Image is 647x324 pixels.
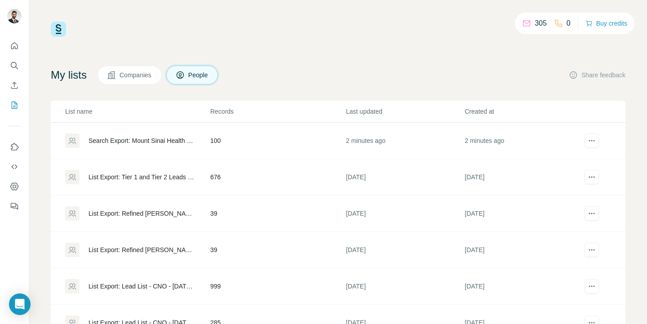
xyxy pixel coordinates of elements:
[188,71,209,80] span: People
[120,71,152,80] span: Companies
[585,17,627,30] button: Buy credits
[7,139,22,155] button: Use Surfe on LinkedIn
[464,123,583,159] td: 2 minutes ago
[464,195,583,232] td: [DATE]
[7,58,22,74] button: Search
[7,97,22,113] button: My lists
[7,77,22,93] button: Enrich CSV
[9,293,31,315] div: Open Intercom Messenger
[89,209,195,218] div: List Export: Refined [PERSON_NAME] Contacts - [DATE] 21:09
[465,107,582,116] p: Created at
[210,232,346,268] td: 39
[210,268,346,305] td: 999
[346,195,464,232] td: [DATE]
[346,107,464,116] p: Last updated
[585,133,599,148] button: actions
[464,268,583,305] td: [DATE]
[89,136,195,145] div: Search Export: Mount Sinai Health System, [GEOGRAPHIC_DATA], [US_STATE] Medicine, AdventHealth,… ...
[210,107,345,116] p: Records
[89,245,195,254] div: List Export: Refined [PERSON_NAME] Contacts - [DATE] 21:08
[346,232,464,268] td: [DATE]
[7,9,22,23] img: Avatar
[464,232,583,268] td: [DATE]
[346,159,464,195] td: [DATE]
[346,123,464,159] td: 2 minutes ago
[535,18,547,29] p: 305
[7,178,22,195] button: Dashboard
[7,159,22,175] button: Use Surfe API
[51,22,66,37] img: Surfe Logo
[567,18,571,29] p: 0
[210,195,346,232] td: 39
[89,282,195,291] div: List Export: Lead List - CNO - [DATE] 15:37
[569,71,625,80] button: Share feedback
[585,170,599,184] button: actions
[585,243,599,257] button: actions
[210,159,346,195] td: 676
[210,123,346,159] td: 100
[585,279,599,293] button: actions
[51,68,87,82] h4: My lists
[585,206,599,221] button: actions
[7,198,22,214] button: Feedback
[89,173,195,182] div: List Export: Tier 1 and Tier 2 Leads - [DATE] 22:41
[346,268,464,305] td: [DATE]
[65,107,209,116] p: List name
[464,159,583,195] td: [DATE]
[7,38,22,54] button: Quick start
